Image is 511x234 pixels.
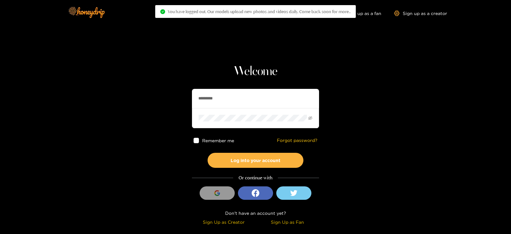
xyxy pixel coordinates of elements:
[208,153,303,168] button: Log into your account
[308,116,312,120] span: eye-invisible
[192,64,319,79] h1: Welcome
[257,218,317,226] div: Sign Up as Fan
[192,174,319,182] div: Or continue with
[338,11,381,16] a: Sign up as a fan
[202,138,234,143] span: Remember me
[168,9,351,14] span: You have logged out. Our models upload new photos and videos daily. Come back soon for more..
[394,11,447,16] a: Sign up as a creator
[194,218,254,226] div: Sign Up as Creator
[160,9,165,14] span: check-circle
[192,209,319,217] div: Don't have an account yet?
[277,138,317,143] a: Forgot password?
